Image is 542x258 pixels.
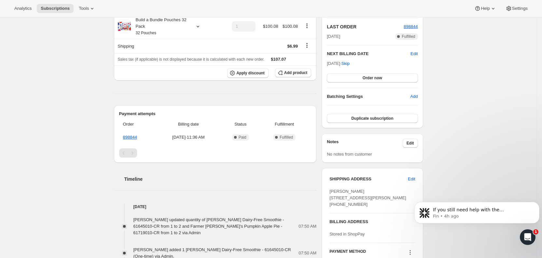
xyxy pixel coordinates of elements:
button: Settings [502,4,532,13]
span: Settings [512,6,528,11]
span: Add product [284,70,307,75]
button: Help [470,4,500,13]
th: Order [119,117,156,131]
span: 07:50 AM [299,223,316,230]
span: $100.08 [283,24,298,29]
span: Tools [79,6,89,11]
h3: BILLING ADDRESS [329,219,415,225]
span: Duplicate subscription [351,116,393,121]
span: Edit [407,141,414,146]
span: $100.08 [263,24,278,29]
button: Edit [410,51,418,57]
span: Analytics [14,6,32,11]
button: Skip [338,58,354,69]
span: Stored in ShopPay [329,232,365,236]
span: Subscriptions [41,6,70,11]
span: Help [481,6,490,11]
h4: [DATE] [114,204,317,210]
button: Apply discount [227,68,269,78]
button: Edit [404,174,419,184]
span: Fulfilled [280,135,293,140]
span: $6.99 [287,44,298,49]
h3: SHIPPING ADDRESS [329,176,408,182]
span: Order now [363,75,382,81]
th: Shipping [114,39,229,53]
span: [DATE] [327,33,340,40]
span: Edit [408,176,415,182]
span: Add [410,93,418,100]
button: Analytics [10,4,35,13]
iframe: Intercom notifications message [412,188,542,240]
span: Apply discount [236,70,265,76]
iframe: Intercom live chat [520,229,535,245]
span: Fulfilled [402,34,415,39]
span: Sales tax (if applicable) is not displayed because it is calculated with each new order. [118,57,265,62]
span: [PERSON_NAME] [STREET_ADDRESS][PERSON_NAME] [PHONE_NUMBER] [329,189,406,207]
span: Fulfillment [261,121,307,128]
span: Paid [239,135,246,140]
a: 898844 [123,135,137,140]
h2: NEXT BILLING DATE [327,51,410,57]
span: Skip [341,60,350,67]
h2: Payment attempts [119,111,312,117]
h2: Timeline [124,176,317,182]
button: Edit [403,139,418,148]
h6: Batching Settings [327,93,410,100]
nav: Pagination [119,148,312,158]
button: Duplicate subscription [327,114,418,123]
span: Status [223,121,257,128]
div: Build a Bundle Pouches 32 Pack [131,17,189,36]
span: 07:50 AM [299,250,316,256]
button: Shipping actions [302,42,312,49]
span: [DATE] · 11:36 AM [157,134,219,141]
button: Tools [75,4,99,13]
span: 1 [533,229,538,235]
span: $107.07 [271,57,286,62]
button: Add product [275,68,311,77]
small: 32 Pouches [136,31,156,35]
span: [PERSON_NAME] updated quantity of [PERSON_NAME] Dairy-Free Smoothie - 61645010-CR from 1 to 2 and... [133,217,284,235]
span: Billing date [157,121,219,128]
button: Product actions [302,22,312,29]
button: 898844 [404,23,418,30]
h3: Notes [327,139,403,148]
span: No notes from customer [327,152,372,157]
button: Subscriptions [37,4,74,13]
h2: LAST ORDER [327,23,404,30]
h3: PAYMENT METHOD [329,249,366,258]
button: Add [406,91,422,102]
a: 898844 [404,24,418,29]
span: [DATE] · [327,61,350,66]
button: Order now [327,73,418,83]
